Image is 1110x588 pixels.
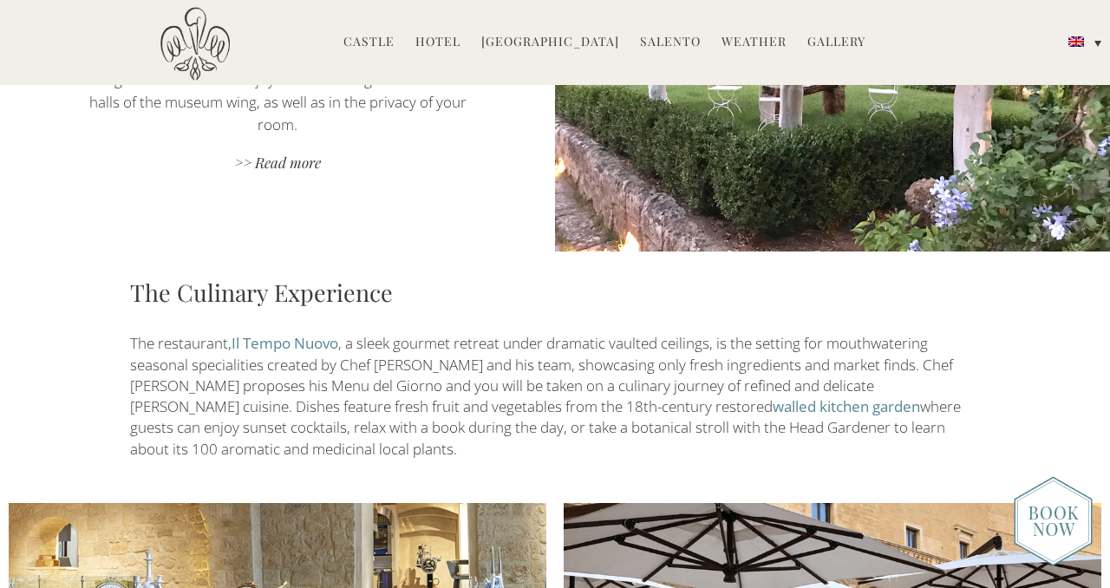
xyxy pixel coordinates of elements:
[83,153,472,176] a: >> Read more
[1014,476,1093,566] img: new-booknow.png
[640,33,701,53] a: Salento
[415,33,460,53] a: Hotel
[807,33,865,53] a: Gallery
[130,275,980,310] h3: The Culinary Experience
[721,33,787,53] a: Weather
[773,396,920,416] a: walled kitchen garden
[232,333,338,353] a: Il Tempo Nuovo
[160,7,230,81] img: Castello di Ugento
[481,33,619,53] a: [GEOGRAPHIC_DATA]
[1068,36,1084,47] img: English
[130,333,980,460] p: The restaurant, , a sleek gourmet retreat under dramatic vaulted ceilings, is the setting for mou...
[343,33,395,53] a: Castle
